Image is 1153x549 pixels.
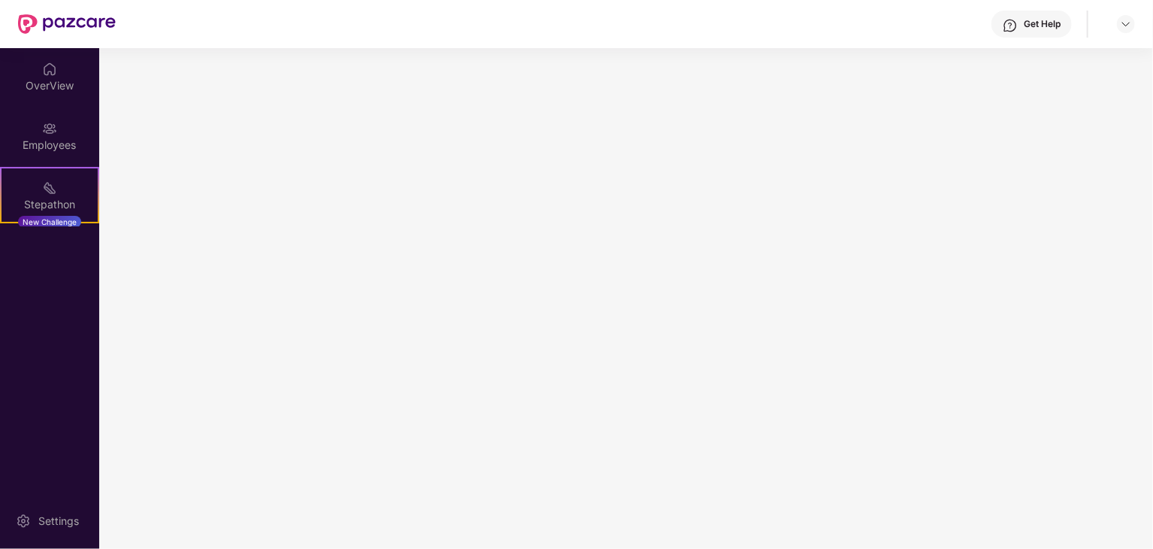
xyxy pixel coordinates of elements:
img: svg+xml;base64,PHN2ZyBpZD0iRHJvcGRvd24tMzJ4MzIiIHhtbG5zPSJodHRwOi8vd3d3LnczLm9yZy8yMDAwL3N2ZyIgd2... [1120,18,1132,30]
div: Stepathon [2,197,98,212]
img: svg+xml;base64,PHN2ZyBpZD0iSG9tZSIgeG1sbnM9Imh0dHA6Ly93d3cudzMub3JnLzIwMDAvc3ZnIiB3aWR0aD0iMjAiIG... [42,62,57,77]
div: New Challenge [18,216,81,228]
img: svg+xml;base64,PHN2ZyB4bWxucz0iaHR0cDovL3d3dy53My5vcmcvMjAwMC9zdmciIHdpZHRoPSIyMSIgaGVpZ2h0PSIyMC... [42,180,57,196]
img: New Pazcare Logo [18,14,116,34]
img: svg+xml;base64,PHN2ZyBpZD0iU2V0dGluZy0yMHgyMCIgeG1sbnM9Imh0dHA6Ly93d3cudzMub3JnLzIwMDAvc3ZnIiB3aW... [16,514,31,529]
img: svg+xml;base64,PHN2ZyBpZD0iSGVscC0zMngzMiIgeG1sbnM9Imh0dHA6Ly93d3cudzMub3JnLzIwMDAvc3ZnIiB3aWR0aD... [1003,18,1018,33]
img: svg+xml;base64,PHN2ZyBpZD0iRW1wbG95ZWVzIiB4bWxucz0iaHR0cDovL3d3dy53My5vcmcvMjAwMC9zdmciIHdpZHRoPS... [42,121,57,136]
div: Settings [34,514,83,529]
div: Get Help [1024,18,1061,30]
